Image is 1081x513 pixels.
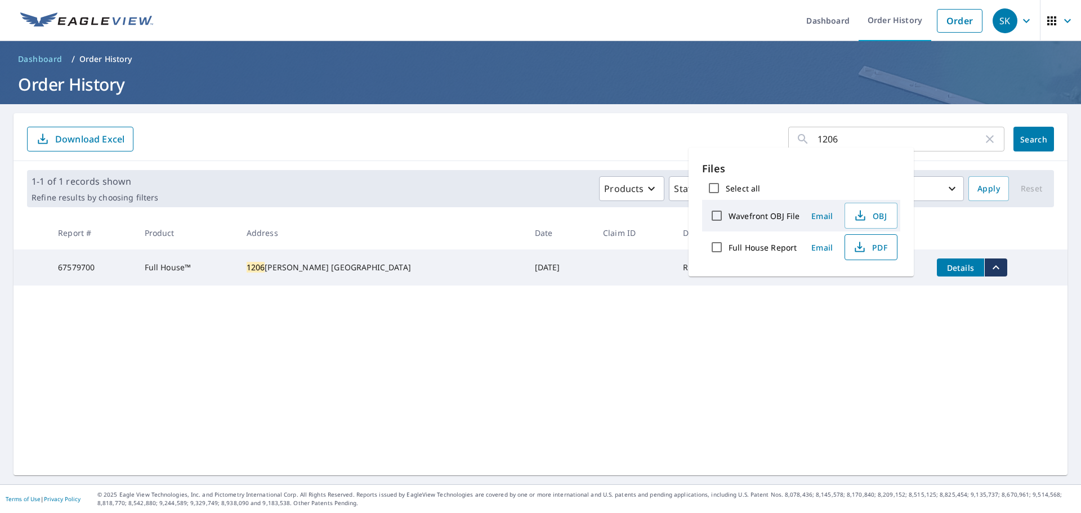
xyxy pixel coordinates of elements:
[44,495,81,503] a: Privacy Policy
[804,239,840,256] button: Email
[32,175,158,188] p: 1-1 of 1 records shown
[20,12,153,29] img: EV Logo
[852,209,888,222] span: OBJ
[1022,134,1045,145] span: Search
[968,176,1009,201] button: Apply
[604,182,644,195] p: Products
[937,258,984,276] button: detailsBtn-67579700
[136,216,238,249] th: Product
[984,258,1007,276] button: filesDropdownBtn-67579700
[702,161,900,176] p: Files
[27,127,133,151] button: Download Excel
[804,207,840,225] button: Email
[944,262,977,273] span: Details
[136,249,238,286] td: Full House™
[808,242,836,253] span: Email
[14,73,1067,96] h1: Order History
[599,176,664,201] button: Products
[674,182,702,195] p: Status
[238,216,526,249] th: Address
[6,496,81,502] p: |
[14,50,1067,68] nav: breadcrumb
[247,262,265,273] mark: 1206
[18,53,62,65] span: Dashboard
[14,50,67,68] a: Dashboard
[729,242,797,253] label: Full House Report
[674,216,752,249] th: Delivery
[247,262,517,273] div: [PERSON_NAME] [GEOGRAPHIC_DATA]
[72,52,75,66] li: /
[6,495,41,503] a: Terms of Use
[993,8,1017,33] div: SK
[852,240,888,254] span: PDF
[55,133,124,145] p: Download Excel
[977,182,1000,196] span: Apply
[674,249,752,286] td: Regular
[594,216,674,249] th: Claim ID
[845,203,897,229] button: OBJ
[49,249,135,286] td: 67579700
[97,490,1075,507] p: © 2025 Eagle View Technologies, Inc. and Pictometry International Corp. All Rights Reserved. Repo...
[1013,127,1054,151] button: Search
[669,176,722,201] button: Status
[79,53,132,65] p: Order History
[526,249,594,286] td: [DATE]
[32,193,158,203] p: Refine results by choosing filters
[526,216,594,249] th: Date
[845,234,897,260] button: PDF
[49,216,135,249] th: Report #
[729,211,799,221] label: Wavefront OBJ File
[818,123,983,155] input: Address, Report #, Claim ID, etc.
[808,211,836,221] span: Email
[937,9,982,33] a: Order
[726,183,760,194] label: Select all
